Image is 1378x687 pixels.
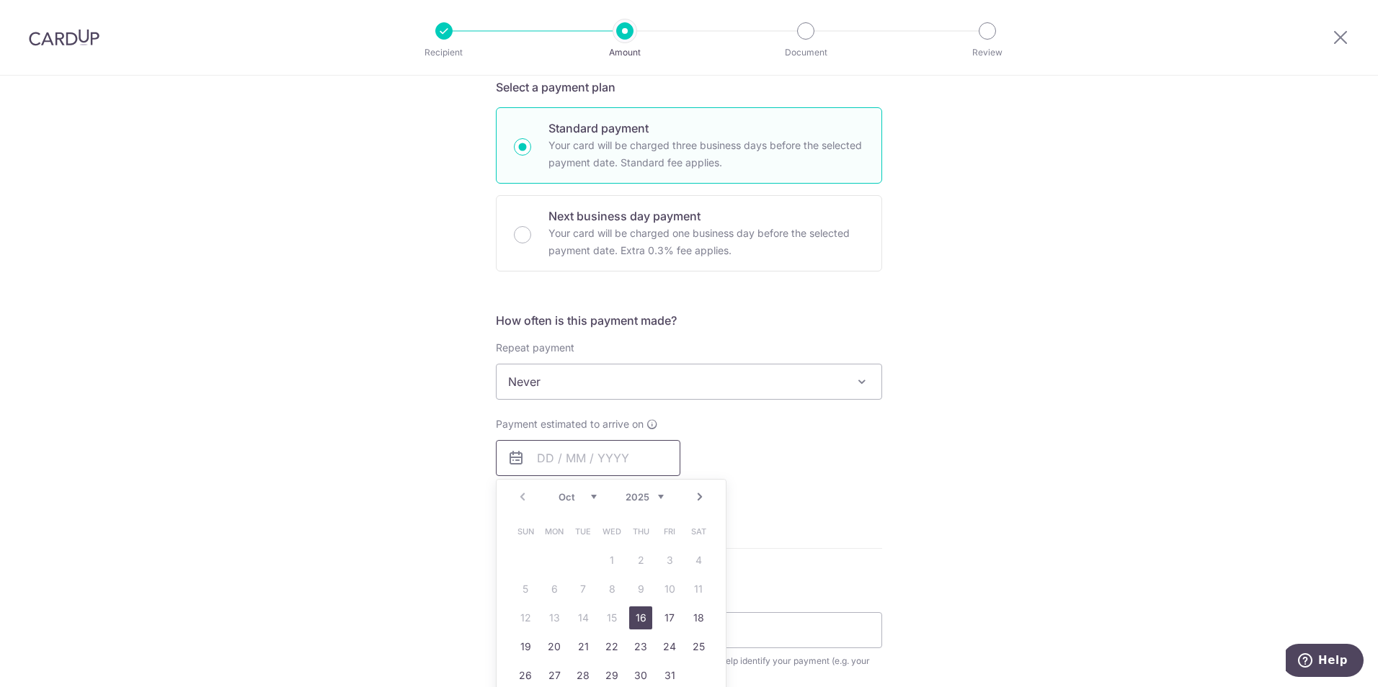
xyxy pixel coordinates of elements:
[543,664,566,687] a: 27
[543,520,566,543] span: Monday
[496,78,882,96] h5: Select a payment plan
[600,520,623,543] span: Wednesday
[548,120,864,137] p: Standard payment
[1286,644,1364,680] iframe: Opens a widget where you can find more information
[543,635,566,658] a: 20
[600,635,623,658] a: 22
[572,520,595,543] span: Tuesday
[572,45,678,60] p: Amount
[391,45,497,60] p: Recipient
[629,520,652,543] span: Thursday
[658,520,681,543] span: Friday
[496,312,882,329] h5: How often is this payment made?
[629,635,652,658] a: 23
[658,606,681,629] a: 17
[658,664,681,687] a: 31
[629,606,652,629] a: 16
[548,137,864,171] p: Your card will be charged three business days before the selected payment date. Standard fee appl...
[687,606,710,629] a: 18
[548,225,864,259] p: Your card will be charged one business day before the selected payment date. Extra 0.3% fee applies.
[514,520,537,543] span: Sunday
[752,45,859,60] p: Document
[687,520,710,543] span: Saturday
[600,664,623,687] a: 29
[572,664,595,687] a: 28
[496,341,574,355] label: Repeat payment
[572,635,595,658] a: 21
[497,364,881,399] span: Never
[691,488,708,506] a: Next
[496,440,680,476] input: DD / MM / YYYY
[687,635,710,658] a: 25
[548,207,864,225] p: Next business day payment
[658,635,681,658] a: 24
[496,417,644,431] span: Payment estimated to arrive on
[629,664,652,687] a: 30
[29,29,99,46] img: CardUp
[514,664,537,687] a: 26
[934,45,1041,60] p: Review
[514,635,537,658] a: 19
[496,364,882,400] span: Never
